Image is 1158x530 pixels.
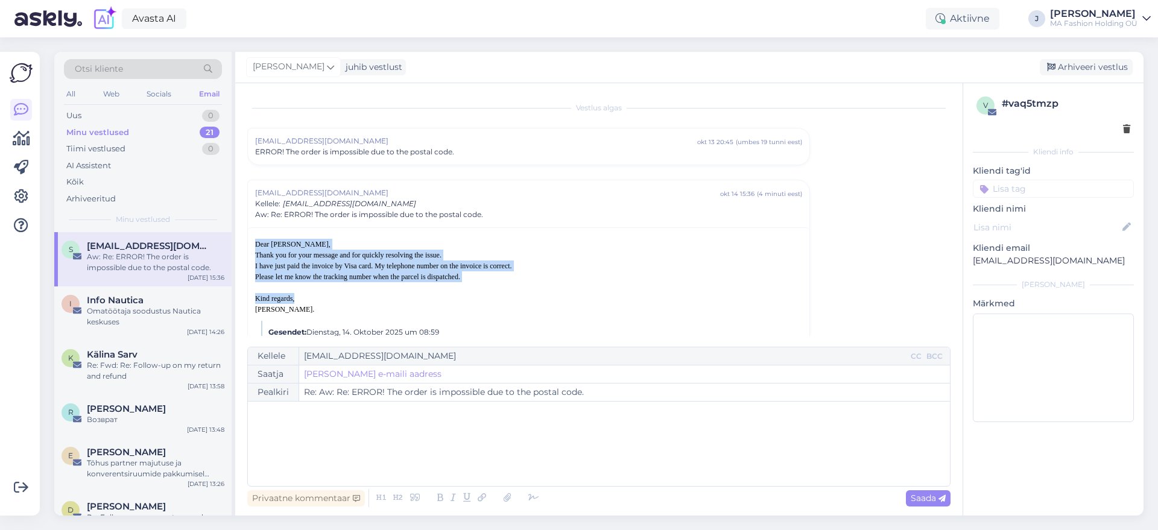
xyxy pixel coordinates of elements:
[299,383,950,401] input: Write subject here...
[1040,59,1133,75] div: Arhiveeri vestlus
[87,447,166,458] span: Emil HOKKONEN
[187,327,224,336] div: [DATE] 14:26
[973,203,1134,215] p: Kliendi nimi
[697,137,733,147] div: okt 13 20:45
[66,160,111,172] div: AI Assistent
[973,180,1134,198] input: Lisa tag
[973,279,1134,290] div: [PERSON_NAME]
[116,214,170,225] span: Minu vestlused
[253,60,324,74] span: [PERSON_NAME]
[68,353,74,362] span: K
[255,209,483,220] span: Aw: Re: ERROR! The order is impossible due to the postal code.
[1028,10,1045,27] div: J
[66,143,125,155] div: Tiimi vestlused
[268,327,799,338] div: Dienstag, 14. Oktober 2025 um 08:59
[188,382,224,391] div: [DATE] 13:58
[202,143,220,155] div: 0
[197,86,222,102] div: Email
[299,347,908,365] input: Recepient...
[66,127,129,139] div: Minu vestlused
[248,365,299,383] div: Saatja
[255,240,441,259] span: Dear [PERSON_NAME], Thank you for your message and for quickly resolving the issue.
[247,103,951,113] div: Vestlus algas
[283,199,416,208] span: [EMAIL_ADDRESS][DOMAIN_NAME]
[248,383,299,401] div: Pealkiri
[973,254,1134,267] p: [EMAIL_ADDRESS][DOMAIN_NAME]
[68,451,73,460] span: E
[122,8,186,29] a: Avasta AI
[87,501,166,512] span: Danita Westphal
[1050,19,1137,28] div: MA Fashion Holding OÜ
[188,479,224,488] div: [DATE] 13:26
[736,137,802,147] div: ( umbes 19 tunni eest )
[926,8,999,30] div: Aktiivne
[69,299,72,308] span: I
[268,327,306,336] strong: Gesendet:
[255,199,280,208] span: Kellele :
[10,62,33,84] img: Askly Logo
[983,101,988,110] span: v
[75,63,123,75] span: Otsi kliente
[87,349,138,360] span: Kälina Sarv
[973,221,1120,234] input: Lisa nimi
[973,147,1134,157] div: Kliendi info
[720,189,755,198] div: okt 14 15:36
[202,110,220,122] div: 0
[66,110,81,122] div: Uus
[304,368,441,380] a: [PERSON_NAME] e-maili aadress
[188,273,224,282] div: [DATE] 15:36
[101,86,122,102] div: Web
[87,458,224,479] div: Tõhus partner majutuse ja konverentsiruumide pakkumisel [GEOGRAPHIC_DATA].
[908,351,924,362] div: CC
[200,127,220,139] div: 21
[68,408,74,417] span: R
[87,403,166,414] span: Ramona Pavlikova
[973,165,1134,177] p: Kliendi tag'id
[255,147,454,157] span: ERROR! The order is impossible due to the postal code.
[255,262,512,281] span: I have just paid the invoice by Visa card. My telephone number on the invoice is correct. Please ...
[757,189,802,198] div: ( 4 minuti eest )
[255,188,720,198] span: [EMAIL_ADDRESS][DOMAIN_NAME]
[87,360,224,382] div: Re: Fwd: Re: Follow-up on my return and refund
[87,306,224,327] div: Omatöötaja soodustus Nautica keskuses
[66,193,116,205] div: Arhiveeritud
[87,241,212,251] span: Scorpinataly@web.de
[1050,9,1151,28] a: [PERSON_NAME]MA Fashion Holding OÜ
[87,414,224,425] div: Возврат
[924,351,945,362] div: BCC
[973,297,1134,310] p: Märkmed
[341,61,402,74] div: juhib vestlust
[255,294,314,314] span: Kind regards, [PERSON_NAME].
[1002,96,1130,111] div: # vaq5tmzp
[1050,9,1137,19] div: [PERSON_NAME]
[87,295,144,306] span: Info Nautica
[92,6,117,31] img: explore-ai
[911,493,946,503] span: Saada
[66,176,84,188] div: Kõik
[144,86,174,102] div: Socials
[973,242,1134,254] p: Kliendi email
[64,86,78,102] div: All
[247,490,365,506] div: Privaatne kommentaar
[248,347,299,365] div: Kellele
[187,425,224,434] div: [DATE] 13:48
[255,136,697,147] span: [EMAIL_ADDRESS][DOMAIN_NAME]
[87,251,224,273] div: Aw: Re: ERROR! The order is impossible due to the postal code.
[69,245,73,254] span: S
[68,505,74,514] span: D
